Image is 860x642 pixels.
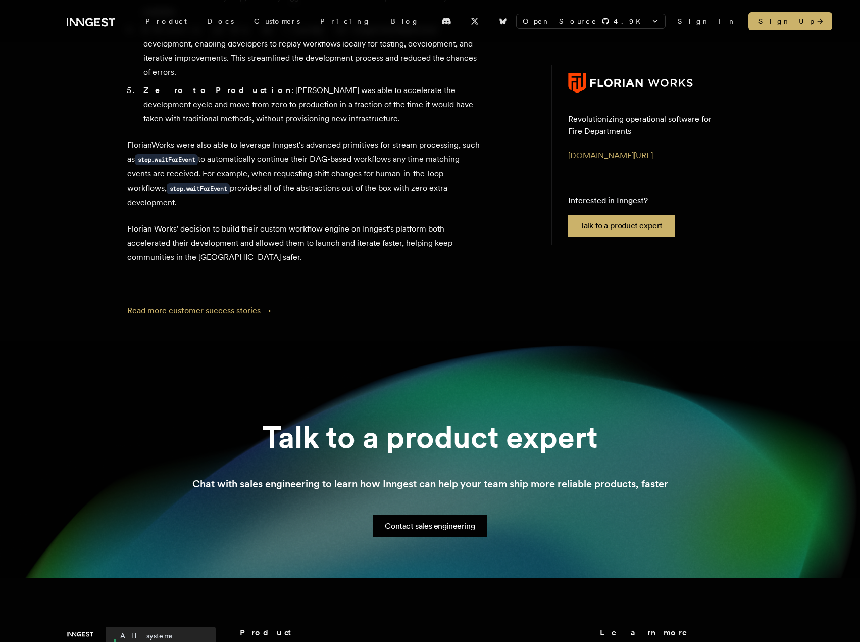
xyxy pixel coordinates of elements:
h4: Learn more [600,627,794,639]
div: Product [135,12,197,30]
a: Talk to a product expert [568,215,675,237]
img: Florian Works's logo [568,73,693,93]
a: [DOMAIN_NAME][URL] [568,151,653,160]
a: Docs [197,12,244,30]
h2: Talk to a product expert [263,422,598,452]
span: Open Source [523,16,597,26]
span: 4.9 K [614,16,647,26]
p: Florian Works' decision to build their custom workflow engine on Inngest's platform both accelera... [127,222,481,264]
a: Blog [381,12,429,30]
a: Sign Up [748,12,832,30]
li: : Inngest facilitated local development, enabling developers to replay workflows locally for test... [140,23,481,79]
li: : [PERSON_NAME] was able to accelerate the development cycle and move from zero to production in ... [140,83,481,126]
a: Contact sales engineering [373,515,487,537]
code: step.waitForEvent [135,154,198,165]
p: Revolutionizing operational software for Fire Departments [568,113,717,137]
a: Bluesky [492,13,514,29]
a: Sign In [678,16,736,26]
strong: Zero to Production [143,85,291,95]
p: Interested in Inngest? [568,195,675,207]
a: Pricing [310,12,381,30]
a: Read more customer success stories → [127,306,271,315]
h4: Product [240,627,483,639]
code: step.waitForEvent [167,183,230,194]
p: Chat with sales engineering to learn how Inngest can help your team ship more reliable products, ... [192,477,668,491]
a: Discord [435,13,458,29]
a: Customers [244,12,310,30]
a: X [464,13,486,29]
p: FlorianWorks were also able to leverage Inngest's advanced primitives for stream processing, such... [127,138,481,210]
